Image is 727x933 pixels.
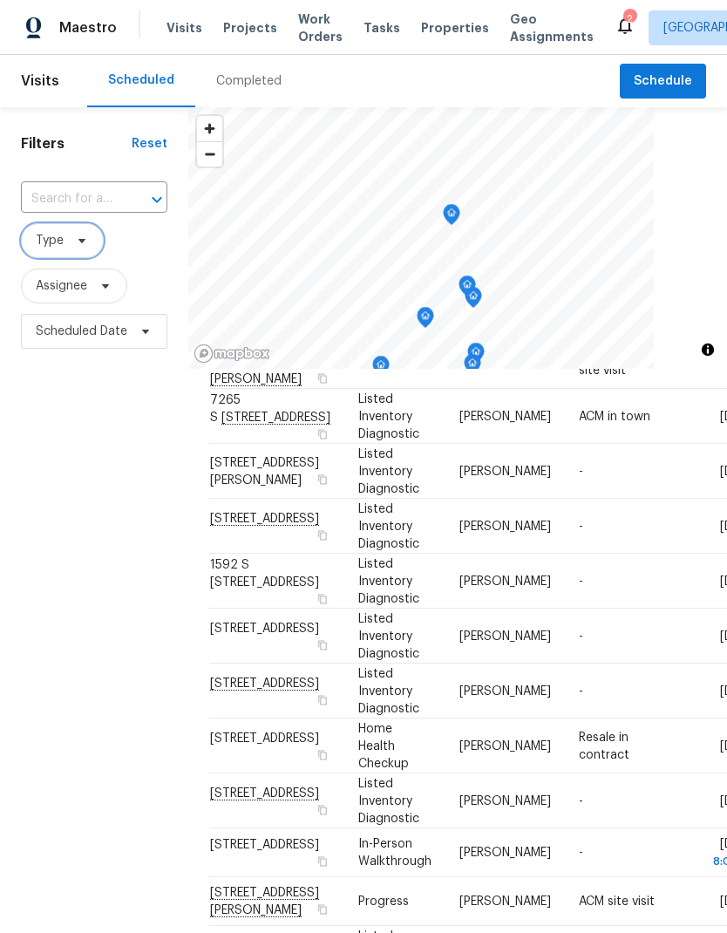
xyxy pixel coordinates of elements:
span: ACM in town [579,410,650,422]
div: Reset [132,135,167,153]
span: [PERSON_NAME] [459,630,551,642]
span: Zoom out [197,142,222,167]
span: Home Health Checkup [358,722,409,769]
span: [PERSON_NAME] [459,684,551,697]
span: - [579,684,583,697]
div: Completed [216,72,282,90]
span: Schedule [634,71,692,92]
input: Search for an address... [21,186,119,213]
button: Copy Address [315,854,330,869]
a: Mapbox homepage [194,344,270,364]
span: - [579,465,583,477]
div: Map marker [417,307,434,334]
span: Listed Inventory Diagnostic [358,447,419,494]
span: Resale in contract [579,731,629,760]
span: - [579,794,583,807]
span: [STREET_ADDRESS] [210,732,319,744]
div: Map marker [443,204,460,231]
span: - [579,575,583,587]
span: Progress [358,896,409,908]
button: Toggle attribution [697,339,718,360]
div: Map marker [459,276,476,303]
span: Properties [421,19,489,37]
span: [PERSON_NAME] [459,794,551,807]
span: 1592 S [STREET_ADDRESS] [210,558,319,588]
button: Copy Address [315,637,330,652]
span: Listed Inventory Diagnostic [358,667,419,714]
span: Maestro [59,19,117,37]
span: [PERSON_NAME] [459,847,551,859]
span: - [579,520,583,532]
button: Copy Address [315,691,330,707]
span: - [579,847,583,859]
span: 7265 S [210,393,330,424]
button: Zoom in [197,116,222,141]
span: Listed Inventory Diagnostic [358,612,419,659]
span: Listed Inventory Diagnostic [358,777,419,824]
h1: Filters [21,135,132,153]
div: 2 [623,10,635,28]
button: Copy Address [315,370,330,385]
button: Copy Address [315,746,330,762]
button: Copy Address [315,801,330,817]
span: [PERSON_NAME] [459,896,551,908]
span: Listed Inventory Diagnostic [358,557,419,604]
span: Geo Assignments [510,10,594,45]
span: [PERSON_NAME] [459,575,551,587]
span: Type [36,232,64,249]
span: Visits [21,62,59,100]
div: Scheduled [108,72,174,89]
span: [STREET_ADDRESS] [210,839,319,851]
span: Possible ACM site visit [579,346,655,376]
span: - [579,630,583,642]
span: Listed Inventory Diagnostic [358,502,419,549]
span: [PERSON_NAME] [459,465,551,477]
span: Visits [166,19,202,37]
button: Open [145,187,169,212]
span: Assignee [36,277,87,295]
span: [STREET_ADDRESS] [210,622,319,634]
div: Map marker [467,343,485,370]
canvas: Map [188,107,654,369]
div: Map marker [464,354,481,381]
span: Tasks [363,22,400,34]
span: [PERSON_NAME] [459,520,551,532]
span: [PERSON_NAME] [459,410,551,422]
button: Copy Address [315,471,330,487]
button: Copy Address [315,590,330,606]
span: [PERSON_NAME] [459,739,551,752]
span: Toggle attribution [703,340,713,359]
span: ACM site visit [579,896,655,908]
button: Copy Address [315,426,330,441]
span: Listed Inventory Diagnostic [358,392,419,439]
span: In-Person Walkthrough [358,838,431,868]
span: [STREET_ADDRESS][PERSON_NAME] [210,456,319,486]
button: Copy Address [315,527,330,542]
span: Work Orders [298,10,343,45]
button: Schedule [620,64,706,99]
span: Projects [223,19,277,37]
button: Zoom out [197,141,222,167]
div: Map marker [372,356,390,383]
span: Scheduled Date [36,323,127,340]
button: Copy Address [315,902,330,917]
